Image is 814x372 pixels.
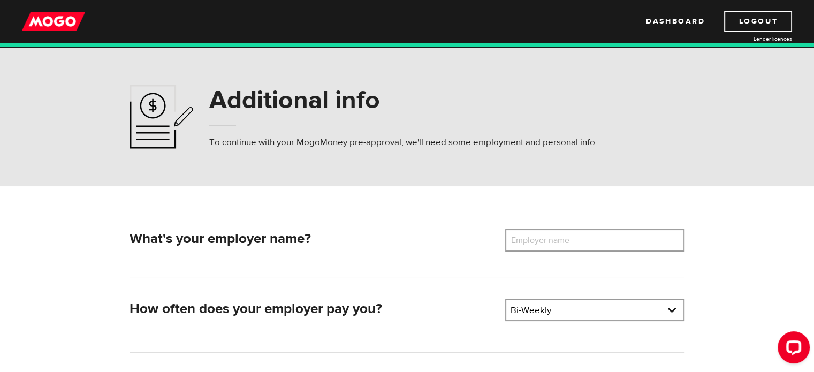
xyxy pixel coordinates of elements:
img: application-ef4f7aff46a5c1a1d42a38d909f5b40b.svg [130,85,193,149]
h1: Additional info [209,86,597,114]
iframe: LiveChat chat widget [769,327,814,372]
p: To continue with your MogoMoney pre-approval, we'll need some employment and personal info. [209,136,597,149]
label: Employer name [505,229,591,252]
img: mogo_logo-11ee424be714fa7cbb0f0f49df9e16ec.png [22,11,85,32]
a: Logout [724,11,792,32]
a: Lender licences [712,35,792,43]
a: Dashboard [646,11,705,32]
h2: How often does your employer pay you? [130,301,497,317]
h2: What's your employer name? [130,231,497,247]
